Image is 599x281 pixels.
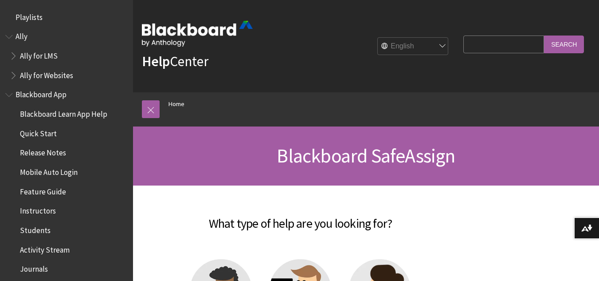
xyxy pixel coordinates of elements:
[20,107,107,119] span: Blackboard Learn App Help
[20,48,58,60] span: Ally for LMS
[142,203,459,233] h2: What type of help are you looking for?
[20,146,66,158] span: Release Notes
[544,36,584,53] input: Search
[142,52,170,70] strong: Help
[142,21,253,47] img: Blackboard by Anthology
[5,29,128,83] nav: Book outline for Anthology Ally Help
[277,143,455,168] span: Blackboard SafeAssign
[20,223,51,235] span: Students
[20,242,70,254] span: Activity Stream
[20,165,78,177] span: Mobile Auto Login
[20,262,48,274] span: Journals
[16,29,27,41] span: Ally
[16,87,67,99] span: Blackboard App
[5,10,128,25] nav: Book outline for Playlists
[20,126,57,138] span: Quick Start
[168,99,184,110] a: Home
[20,204,56,216] span: Instructors
[20,184,66,196] span: Feature Guide
[142,52,208,70] a: HelpCenter
[16,10,43,22] span: Playlists
[378,38,449,55] select: Site Language Selector
[20,68,73,80] span: Ally for Websites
